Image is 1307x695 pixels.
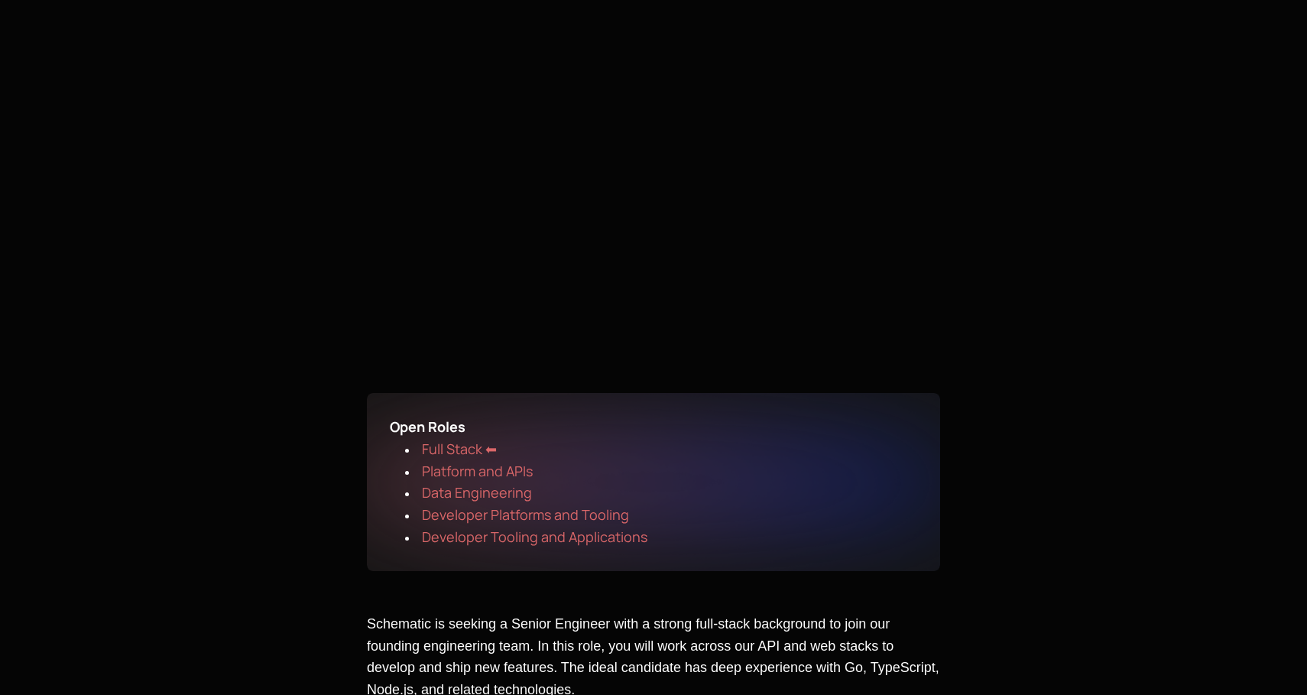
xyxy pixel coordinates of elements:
[422,466,533,479] a: Platform and APIs
[422,528,647,546] span: Developer Tooling and Applications
[422,483,532,502] span: Data Engineering
[422,487,532,500] a: Data Engineering
[422,505,629,524] span: Developer Platforms and Tooling
[422,443,497,456] a: Full Stack ⬅
[422,531,647,544] a: Developer Tooling and Applications
[422,440,497,458] span: Full Stack ⬅
[390,417,465,436] span: Open Roles
[422,509,629,522] a: Developer Platforms and Tooling
[422,462,533,480] span: Platform and APIs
